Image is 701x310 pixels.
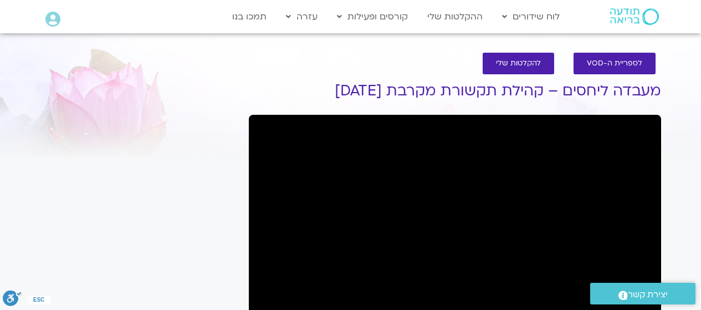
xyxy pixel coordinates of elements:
span: יצירת קשר [628,287,668,302]
a: עזרה [280,6,323,27]
a: לספריית ה-VOD [574,53,656,74]
a: קורסים ופעילות [331,6,413,27]
a: להקלטות שלי [483,53,554,74]
h1: מעבדה ליחסים – קהילת תקשורת מקרבת [DATE] [249,83,661,99]
a: תמכו בנו [227,6,272,27]
a: יצירת קשר [590,283,695,304]
a: ההקלטות שלי [422,6,488,27]
span: להקלטות שלי [496,59,541,68]
a: לוח שידורים [497,6,565,27]
span: לספריית ה-VOD [587,59,642,68]
img: תודעה בריאה [610,8,659,25]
